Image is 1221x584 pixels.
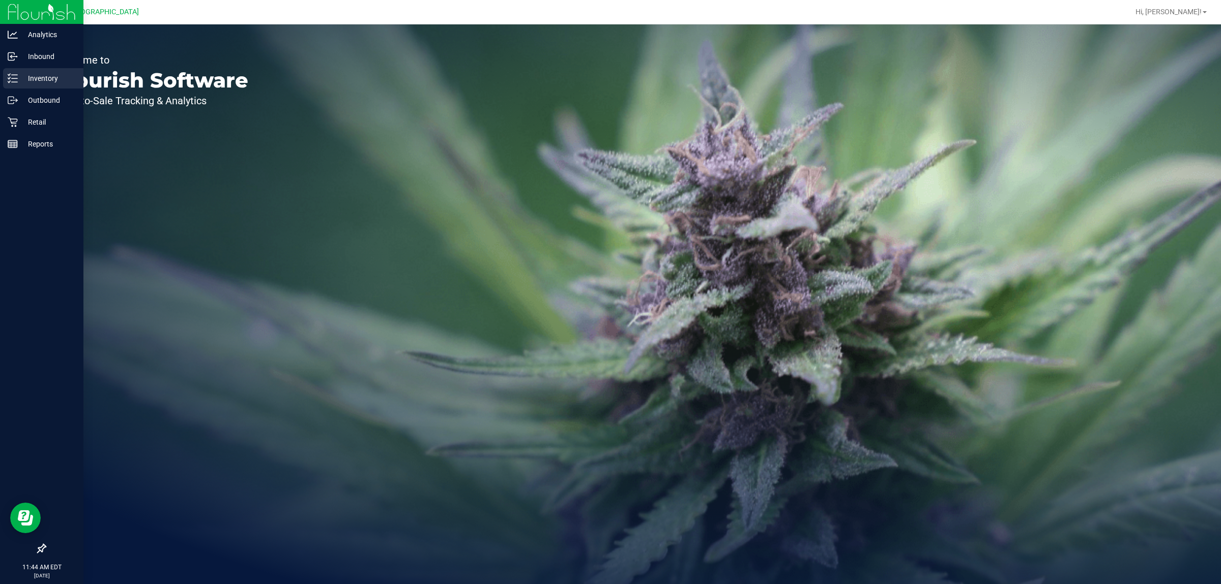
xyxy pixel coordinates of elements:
inline-svg: Reports [8,139,18,149]
span: [GEOGRAPHIC_DATA] [69,8,139,16]
p: Outbound [18,94,79,106]
p: Reports [18,138,79,150]
p: [DATE] [5,572,79,579]
inline-svg: Retail [8,117,18,127]
p: Inventory [18,72,79,84]
p: Inbound [18,50,79,63]
iframe: Resource center [10,503,41,533]
inline-svg: Inbound [8,51,18,62]
inline-svg: Inventory [8,73,18,83]
p: Analytics [18,28,79,41]
p: Welcome to [55,55,248,65]
inline-svg: Outbound [8,95,18,105]
p: 11:44 AM EDT [5,563,79,572]
p: Retail [18,116,79,128]
p: Flourish Software [55,70,248,91]
p: Seed-to-Sale Tracking & Analytics [55,96,248,106]
span: Hi, [PERSON_NAME]! [1136,8,1202,16]
inline-svg: Analytics [8,30,18,40]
